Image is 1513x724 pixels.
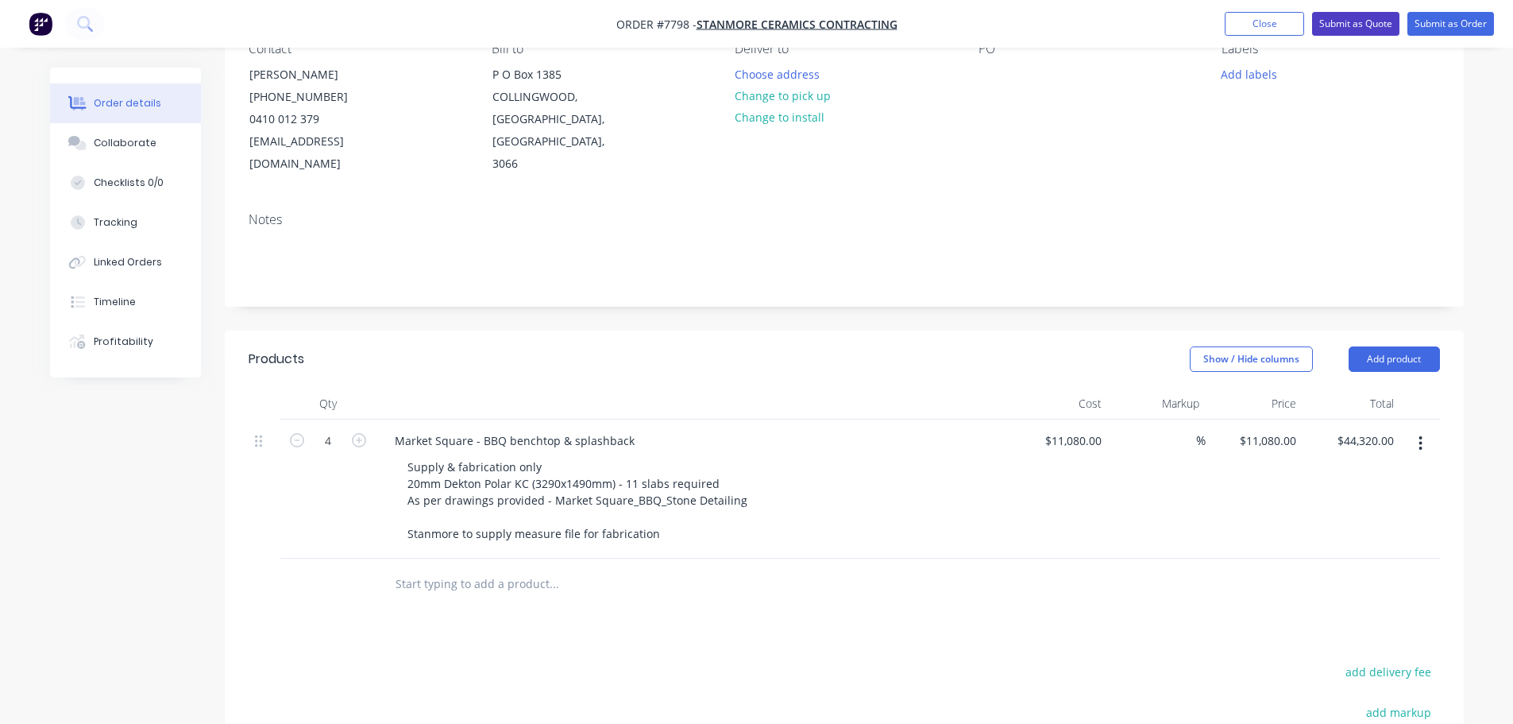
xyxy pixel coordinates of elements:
div: [PHONE_NUMBER] [249,86,381,108]
button: Submit as Quote [1312,12,1399,36]
div: Cost [1011,388,1109,420]
div: 0410 012 379 [249,108,381,130]
button: Tracking [50,203,201,242]
button: Choose address [726,63,828,84]
div: Price [1206,388,1303,420]
button: add markup [1358,702,1440,723]
div: COLLINGWOOD, [GEOGRAPHIC_DATA], [GEOGRAPHIC_DATA], 3066 [492,86,624,175]
div: Tracking [94,215,137,230]
div: Labels [1222,41,1439,56]
button: Linked Orders [50,242,201,282]
input: Start typing to add a product... [395,568,712,600]
div: P O Box 1385 [492,64,624,86]
div: Profitability [94,335,153,349]
button: Order details [50,83,201,123]
button: Checklists 0/0 [50,163,201,203]
div: [EMAIL_ADDRESS][DOMAIN_NAME] [249,130,381,175]
div: Markup [1108,388,1206,420]
img: Factory [29,12,52,36]
div: Checklists 0/0 [94,176,164,190]
button: add delivery fee [1337,661,1440,683]
button: Add product [1349,347,1440,372]
button: Timeline [50,282,201,322]
button: Collaborate [50,123,201,163]
div: Notes [249,212,1440,227]
button: Close [1225,12,1304,36]
div: Linked Orders [94,255,162,269]
button: Add labels [1213,63,1286,84]
div: Deliver to [735,41,952,56]
a: Stanmore Ceramics Contracting [697,17,897,32]
div: Bill to [492,41,709,56]
div: [PERSON_NAME] [249,64,381,86]
div: Order details [94,96,161,110]
button: Change to pick up [726,85,839,106]
div: Products [249,350,304,369]
div: Qty [280,388,376,420]
div: Supply & fabrication only 20mm Dekton Polar KC (3290x1490mm) - 11 slabs required As per drawings ... [395,455,760,545]
div: Collaborate [94,136,156,150]
div: Timeline [94,295,136,309]
button: Submit as Order [1407,12,1494,36]
button: Show / Hide columns [1190,347,1313,372]
div: Market Square - BBQ benchtop & splashback [382,429,647,452]
div: P O Box 1385COLLINGWOOD, [GEOGRAPHIC_DATA], [GEOGRAPHIC_DATA], 3066 [479,63,638,176]
button: Change to install [726,106,832,128]
span: Order #7798 - [616,17,697,32]
button: Profitability [50,322,201,362]
div: Contact [249,41,466,56]
span: % [1196,432,1206,450]
div: PO [978,41,1196,56]
div: [PERSON_NAME][PHONE_NUMBER]0410 012 379[EMAIL_ADDRESS][DOMAIN_NAME] [236,63,395,176]
div: Total [1303,388,1400,420]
